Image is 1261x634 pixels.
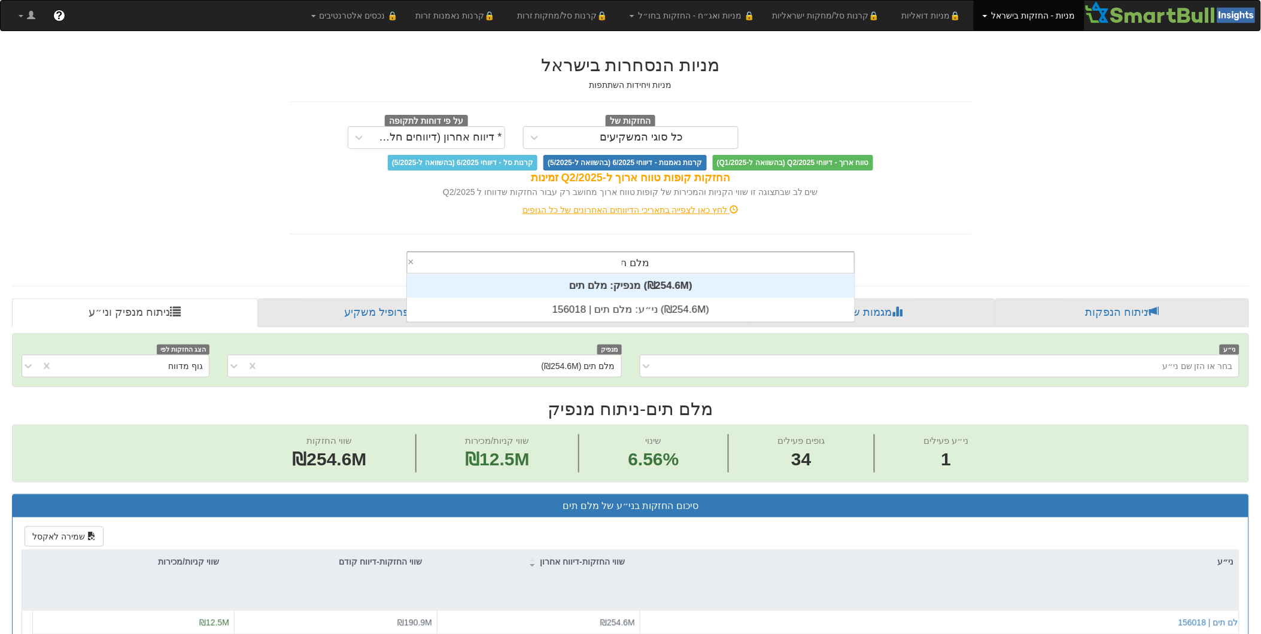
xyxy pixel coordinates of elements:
button: שמירה לאקסל [25,526,104,547]
div: גוף מדווח [168,360,203,372]
a: 🔒קרנות סל/מחקות ישראליות [763,1,892,31]
a: 🔒 נכסים אלטרנטיבים [302,1,407,31]
div: החזקות קופות טווח ארוך ל-Q2/2025 זמינות [290,170,972,186]
a: פרופיל משקיע [258,298,508,327]
span: גופים פעילים [777,435,825,446]
h3: סיכום החזקות בני״ע של מלם תים [22,501,1239,511]
span: הצג החזקות לפי [157,345,209,355]
div: מלם תים (₪254.6M) [542,360,615,372]
span: ₪12.5M [465,449,529,469]
span: ₪12.5M [199,618,229,627]
a: ניתוח מנפיק וני״ע [12,298,258,327]
h2: מלם תים - ניתוח מנפיק [12,399,1249,419]
a: 🔒קרנות נאמנות זרות [406,1,508,31]
div: לחץ כאן לצפייה בתאריכי הדיווחים האחרונים של כל הגופים [281,204,981,216]
a: ניתוח הנפקות [995,298,1249,327]
div: ני״ע [630,550,1239,573]
a: 🔒מניות דואליות [893,1,974,31]
a: מניות - החזקות בישראל [974,1,1084,31]
a: מגמות שוק [749,298,995,327]
span: קרנות סל - דיווחי 6/2025 (בהשוואה ל-5/2025) [388,155,537,170]
span: ני״ע [1220,345,1239,355]
span: ₪254.6M [292,449,366,469]
span: 1 [923,447,968,473]
div: שווי החזקות-דיווח אחרון [427,550,630,573]
span: שווי החזקות [306,435,352,446]
span: ₪254.6M [600,618,635,627]
button: מלם תים | 156018 [1178,617,1244,629]
a: ? [44,1,74,31]
span: קרנות נאמנות - דיווחי 6/2025 (בהשוואה ל-5/2025) [543,155,706,170]
span: ? [56,10,62,22]
span: 34 [777,447,825,473]
span: מנפיק [597,345,622,355]
span: שינוי [646,435,662,446]
div: * דיווח אחרון (דיווחים חלקיים) [373,132,502,144]
span: ני״ע פעילים [923,435,968,446]
div: מנפיק: ‏מלם תים ‎(₪254.6M)‎ [407,274,855,298]
h5: מניות ויחידות השתתפות [290,81,972,90]
span: על פי דוחות לתקופה [385,115,468,128]
span: החזקות של [606,115,656,128]
span: טווח ארוך - דיווחי Q2/2025 (בהשוואה ל-Q1/2025) [713,155,873,170]
h2: מניות הנסחרות בישראל [290,55,972,75]
div: grid [407,274,855,322]
div: בחר או הזן שם ני״ע [1162,360,1233,372]
div: שים לב שבתצוגה זו שווי הקניות והמכירות של קופות טווח ארוך מחושב רק עבור החזקות שדווחו ל Q2/2025 [290,186,972,198]
span: 6.56% [628,447,679,473]
span: × [408,257,414,267]
img: Smartbull [1084,1,1260,25]
span: ₪190.9M [397,618,432,627]
div: שווי החזקות-דיווח קודם [224,550,427,573]
span: Clear value [408,252,418,273]
div: ני״ע: ‏מלם תים | 156018 ‎(₪254.6M)‎ [407,298,855,322]
a: 🔒קרנות סל/מחקות זרות [508,1,621,31]
span: שווי קניות/מכירות [465,435,529,446]
div: שווי קניות/מכירות [22,550,224,573]
div: כל סוגי המשקיעים [600,132,683,144]
a: 🔒 מניות ואג״ח - החזקות בחו״ל [621,1,763,31]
